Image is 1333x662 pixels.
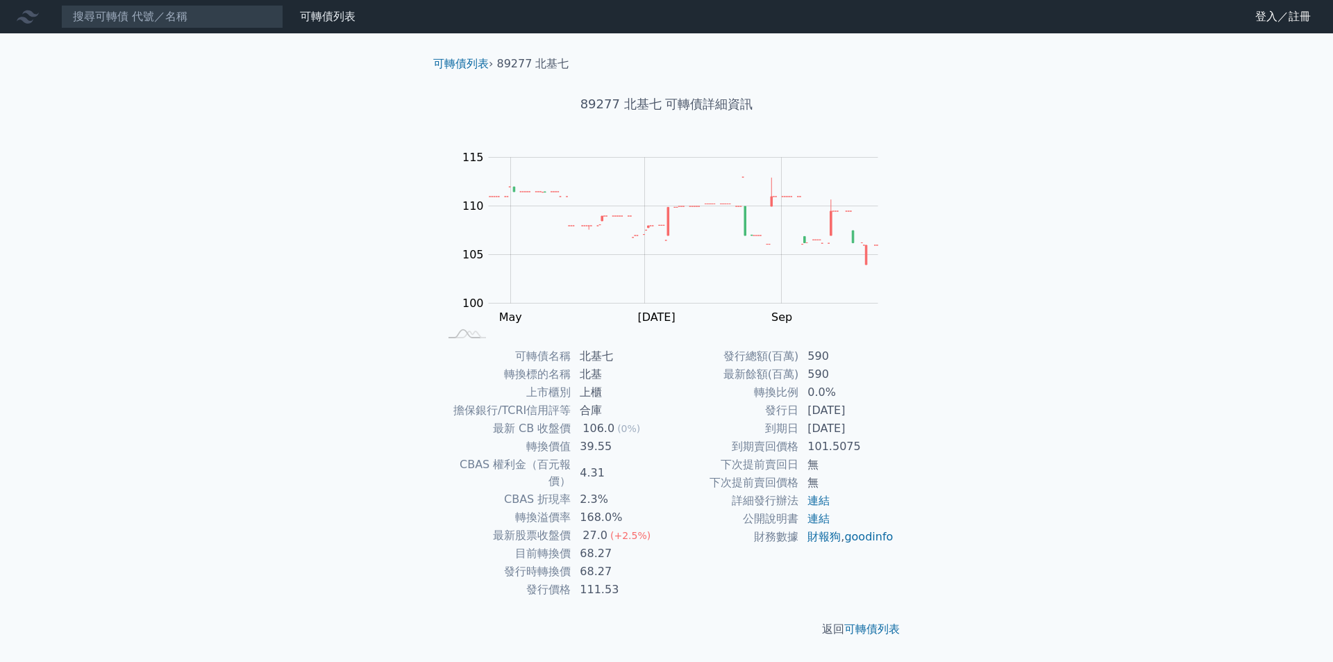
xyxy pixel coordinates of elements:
[666,456,799,474] td: 下次提前賣回日
[571,383,666,402] td: 上櫃
[61,5,283,28] input: 搜尋可轉債 代號／名稱
[799,528,894,546] td: ,
[439,383,571,402] td: 上市櫃別
[497,56,569,72] li: 89277 北基七
[666,438,799,456] td: 到期賣回價格
[799,402,894,420] td: [DATE]
[1264,595,1333,662] div: 聊天小工具
[666,528,799,546] td: 財務數據
[666,402,799,420] td: 發行日
[807,530,841,543] a: 財報狗
[571,545,666,563] td: 68.27
[433,57,489,70] a: 可轉債列表
[771,311,792,324] tspan: Sep
[422,94,911,114] h1: 89277 北基七 可轉債詳細資訊
[439,402,571,420] td: 擔保銀行/TCRI信用評等
[807,512,830,525] a: 連結
[462,297,484,310] tspan: 100
[666,365,799,383] td: 最新餘額(百萬)
[799,474,894,492] td: 無
[455,151,899,324] g: Chart
[462,248,484,261] tspan: 105
[439,438,571,456] td: 轉換價值
[580,420,617,437] div: 106.0
[666,474,799,492] td: 下次提前賣回價格
[1244,6,1322,28] a: 登入／註冊
[439,545,571,563] td: 目前轉換價
[422,621,911,638] p: 返回
[462,151,484,164] tspan: 115
[571,508,666,527] td: 168.0%
[571,456,666,490] td: 4.31
[799,365,894,383] td: 590
[799,347,894,365] td: 590
[571,438,666,456] td: 39.55
[666,347,799,365] td: 發行總額(百萬)
[617,423,640,434] span: (0%)
[580,527,610,544] div: 27.0
[462,199,484,213] tspan: 110
[799,438,894,456] td: 101.5075
[666,383,799,402] td: 轉換比例
[433,56,493,72] li: ›
[439,365,571,383] td: 轉換標的名稱
[499,311,522,324] tspan: May
[799,420,894,438] td: [DATE]
[638,311,676,324] tspan: [DATE]
[571,365,666,383] td: 北基
[807,494,830,507] a: 連結
[571,347,666,365] td: 北基七
[439,563,571,581] td: 發行時轉換價
[610,530,651,541] span: (+2.5%)
[666,510,799,528] td: 公開說明書
[439,456,571,490] td: CBAS 權利金（百元報價）
[439,347,571,365] td: 可轉債名稱
[439,508,571,527] td: 轉換溢價率
[799,383,894,402] td: 0.0%
[799,456,894,474] td: 無
[844,530,893,543] a: goodinfo
[1264,595,1333,662] iframe: Chat Widget
[439,490,571,508] td: CBAS 折現率
[571,563,666,581] td: 68.27
[844,622,900,636] a: 可轉債列表
[439,420,571,438] td: 最新 CB 收盤價
[439,581,571,599] td: 發行價格
[439,527,571,545] td: 最新股票收盤價
[300,10,355,23] a: 可轉債列表
[666,420,799,438] td: 到期日
[571,402,666,420] td: 合庫
[571,490,666,508] td: 2.3%
[666,492,799,510] td: 詳細發行辦法
[571,581,666,599] td: 111.53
